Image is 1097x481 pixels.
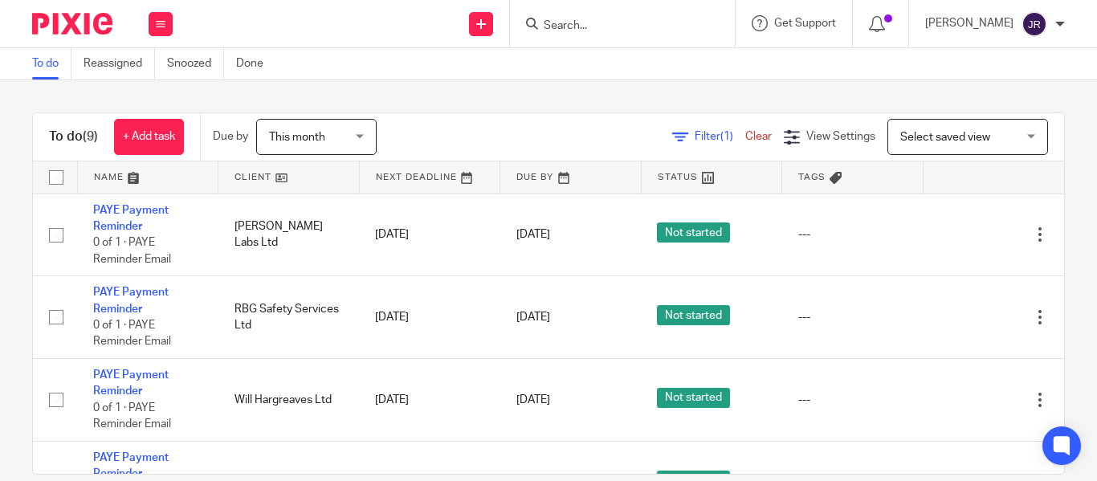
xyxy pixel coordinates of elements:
[359,359,500,442] td: [DATE]
[695,131,745,142] span: Filter
[798,173,826,181] span: Tags
[218,194,360,276] td: [PERSON_NAME] Labs Ltd
[93,287,169,314] a: PAYE Payment Reminder
[93,402,171,430] span: 0 of 1 · PAYE Reminder Email
[798,309,907,325] div: ---
[720,131,733,142] span: (1)
[213,128,248,145] p: Due by
[93,369,169,397] a: PAYE Payment Reminder
[657,388,730,408] span: Not started
[542,19,687,34] input: Search
[93,237,171,265] span: 0 of 1 · PAYE Reminder Email
[806,131,875,142] span: View Settings
[516,394,550,406] span: [DATE]
[516,229,550,240] span: [DATE]
[236,48,275,79] a: Done
[167,48,224,79] a: Snoozed
[49,128,98,145] h1: To do
[114,119,184,155] a: + Add task
[745,131,772,142] a: Clear
[657,305,730,325] span: Not started
[84,48,155,79] a: Reassigned
[1022,11,1047,37] img: svg%3E
[516,312,550,323] span: [DATE]
[269,132,325,143] span: This month
[93,452,169,479] a: PAYE Payment Reminder
[218,276,360,359] td: RBG Safety Services Ltd
[218,359,360,442] td: Will Hargreaves Ltd
[93,320,171,348] span: 0 of 1 · PAYE Reminder Email
[774,18,836,29] span: Get Support
[359,194,500,276] td: [DATE]
[657,222,730,243] span: Not started
[93,205,169,232] a: PAYE Payment Reminder
[925,15,1013,31] p: [PERSON_NAME]
[32,48,71,79] a: To do
[798,226,907,243] div: ---
[32,13,112,35] img: Pixie
[798,392,907,408] div: ---
[900,132,990,143] span: Select saved view
[359,276,500,359] td: [DATE]
[83,130,98,143] span: (9)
